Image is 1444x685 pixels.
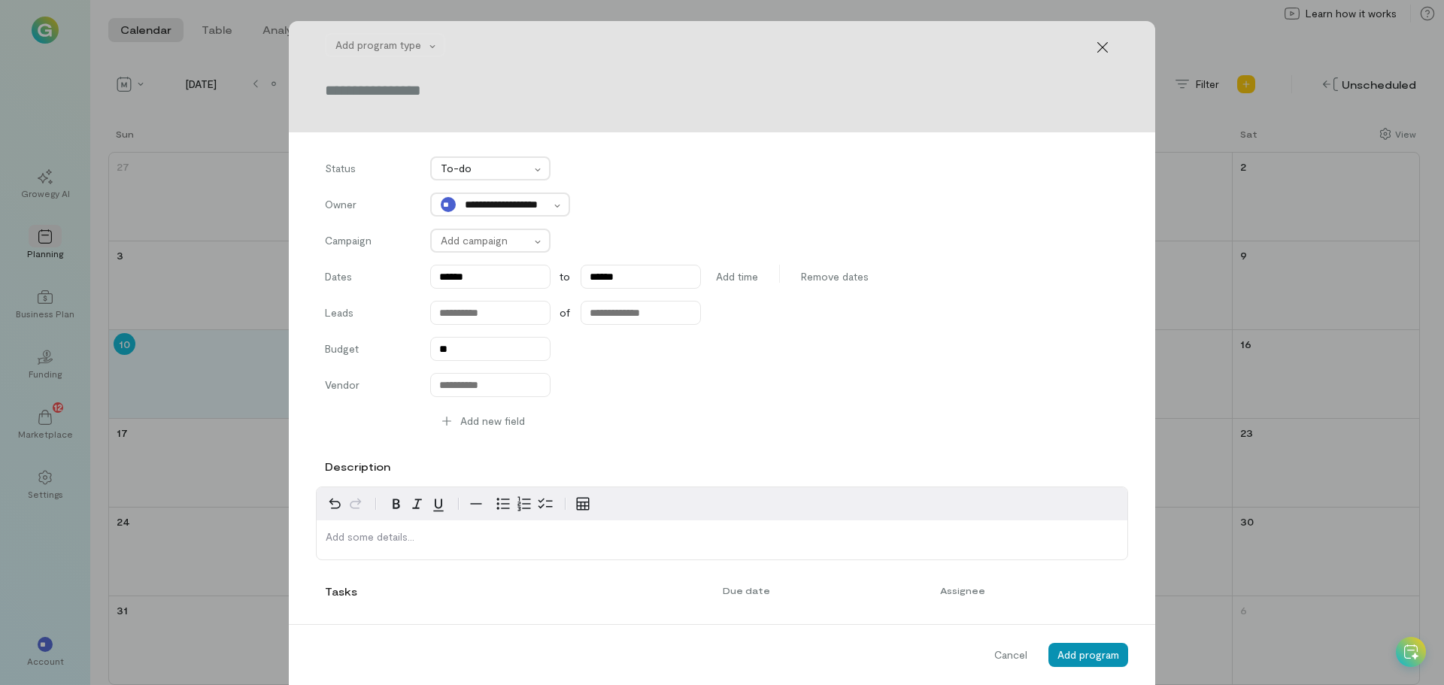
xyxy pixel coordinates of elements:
label: Owner [325,197,415,217]
span: Add new field [460,414,525,429]
label: Status [325,161,415,180]
button: Italic [407,493,428,514]
label: Campaign [325,233,415,253]
div: toggle group [493,493,556,514]
label: Leads [325,305,415,325]
div: Assignee [931,584,1075,596]
span: Cancel [994,647,1027,662]
button: Underline [428,493,449,514]
button: Check list [535,493,556,514]
button: Add program [1048,643,1128,667]
span: Add program [1057,648,1119,661]
label: Description [325,459,390,474]
span: to [560,269,570,284]
button: Numbered list [514,493,535,514]
button: Bulleted list [493,493,514,514]
span: Remove dates [801,269,869,284]
span: Add new [346,623,387,638]
div: Tasks [325,584,353,599]
div: editable markdown [317,520,1127,559]
button: Undo Ctrl+Z [324,493,345,514]
button: Bold [386,493,407,514]
div: Due date [714,584,930,596]
label: Budget [325,341,415,361]
label: Vendor [325,377,415,397]
span: of [560,305,570,320]
label: Dates [325,269,415,284]
span: Add time [716,269,758,284]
